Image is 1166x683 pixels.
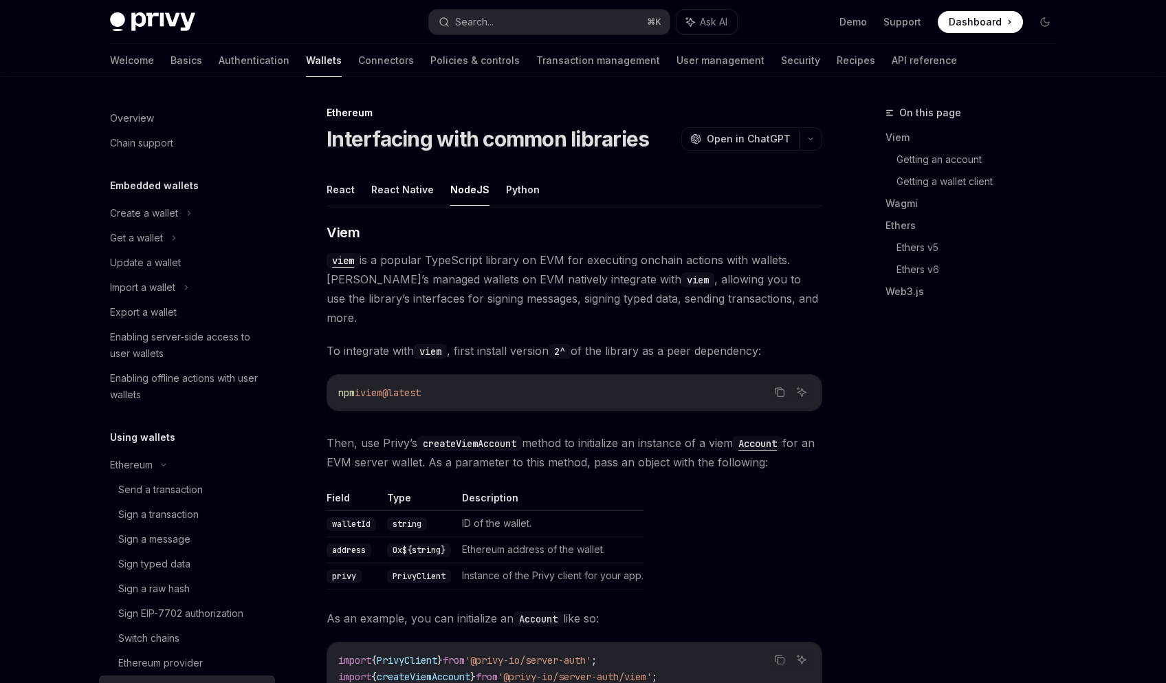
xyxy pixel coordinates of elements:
[118,630,179,647] div: Switch chains
[514,611,563,627] code: Account
[443,654,465,666] span: from
[99,300,275,325] a: Export a wallet
[327,570,362,583] code: privy
[456,563,643,589] td: Instance of the Privy client for your app.
[327,491,382,511] th: Field
[118,531,190,548] div: Sign a message
[110,205,178,221] div: Create a wallet
[338,671,371,683] span: import
[896,237,1067,259] a: Ethers v5
[896,171,1067,193] a: Getting a wallet client
[771,651,789,669] button: Copy the contents from the code block
[327,127,649,151] h1: Interfacing with common libraries
[892,44,957,77] a: API reference
[681,127,799,151] button: Open in ChatGPT
[99,106,275,131] a: Overview
[219,44,289,77] a: Authentication
[327,543,371,557] code: address
[338,387,355,399] span: npm
[707,132,791,146] span: Open in ChatGPT
[506,173,540,206] button: Python
[118,506,199,523] div: Sign a transaction
[118,481,203,498] div: Send a transaction
[455,14,494,30] div: Search...
[938,11,1023,33] a: Dashboard
[327,609,822,628] span: As an example, you can initialize an like so:
[549,344,571,359] code: 2^
[883,15,921,29] a: Support
[733,436,782,451] code: Account
[700,15,727,29] span: Ask AI
[371,173,434,206] button: React Native
[536,44,660,77] a: Transaction management
[99,626,275,651] a: Switch chains
[110,230,163,246] div: Get a wallet
[360,387,421,399] span: viem@latest
[327,173,355,206] button: React
[99,325,275,366] a: Enabling server-side access to user wallets
[771,383,789,401] button: Copy the contents from the code block
[676,44,764,77] a: User management
[837,44,875,77] a: Recipes
[885,127,1067,149] a: Viem
[110,370,267,403] div: Enabling offline actions with user wallets
[99,552,275,576] a: Sign typed data
[885,215,1067,237] a: Ethers
[355,387,360,399] span: i
[110,329,267,362] div: Enabling server-side access to user wallets
[387,570,451,583] code: PrivyClient
[591,654,597,666] span: ;
[327,106,822,120] div: Ethereum
[896,149,1067,171] a: Getting an account
[652,671,657,683] span: ;
[99,366,275,407] a: Enabling offline actions with user wallets
[885,193,1067,215] a: Wagmi
[647,17,661,28] span: ⌘ K
[429,10,670,34] button: Search...⌘K
[377,671,470,683] span: createViemAccount
[110,177,199,194] h5: Embedded wallets
[1034,11,1056,33] button: Toggle dark mode
[371,671,377,683] span: {
[118,655,203,671] div: Ethereum provider
[327,253,360,268] code: viem
[437,654,443,666] span: }
[110,110,154,127] div: Overview
[118,581,190,597] div: Sign a raw hash
[387,543,451,557] code: 0x${string}
[456,511,643,537] td: ID of the wallet.
[476,671,498,683] span: from
[949,15,1002,29] span: Dashboard
[99,502,275,527] a: Sign a transaction
[733,436,782,450] a: Account
[417,436,522,451] code: createViemAccount
[99,576,275,601] a: Sign a raw hash
[110,304,177,321] div: Export a wallet
[110,135,173,151] div: Chain support
[110,12,195,32] img: dark logo
[327,250,822,327] span: is a popular TypeScript library on EVM for executing onchain actions with wallets. [PERSON_NAME]’...
[430,44,520,77] a: Policies & controls
[338,654,371,666] span: import
[450,173,489,206] button: NodeJS
[371,654,377,666] span: {
[99,250,275,275] a: Update a wallet
[456,537,643,563] td: Ethereum address of the wallet.
[99,131,275,155] a: Chain support
[327,517,376,531] code: walletId
[327,223,360,242] span: Viem
[465,654,591,666] span: '@privy-io/server-auth'
[793,383,811,401] button: Ask AI
[377,654,437,666] span: PrivyClient
[99,527,275,552] a: Sign a message
[110,279,175,296] div: Import a wallet
[358,44,414,77] a: Connectors
[110,429,175,446] h5: Using wallets
[793,651,811,669] button: Ask AI
[470,671,476,683] span: }
[118,556,190,572] div: Sign typed data
[110,44,154,77] a: Welcome
[498,671,652,683] span: '@privy-io/server-auth/viem'
[327,433,822,472] span: Then, use Privy’s method to initialize an instance of a viem for an EVM server wallet. As a param...
[681,272,714,288] code: viem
